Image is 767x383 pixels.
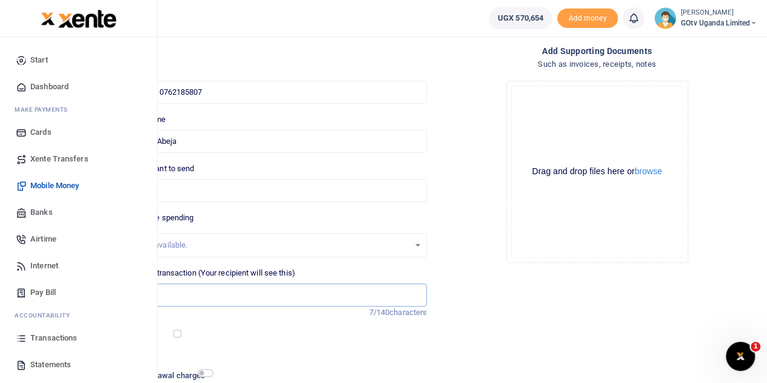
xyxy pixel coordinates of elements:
h4: Such as invoices, receipts, notes [437,58,757,71]
span: Mobile Money [30,180,79,192]
a: Statements [10,351,147,378]
a: Pay Bill [10,279,147,306]
a: Mobile Money [10,172,147,199]
li: M [10,100,147,119]
span: Internet [30,260,58,272]
span: Start [30,54,48,66]
button: browse [635,167,662,175]
span: Banks [30,206,53,219]
input: UGX [106,179,427,202]
span: Dashboard [30,81,69,93]
small: [PERSON_NAME] [681,8,757,18]
a: logo-small logo-large logo-large [41,13,117,22]
div: Drag and drop files here or [512,166,683,177]
span: 1 [751,342,760,351]
span: Add money [557,8,618,29]
h4: Add supporting Documents [437,44,757,58]
a: Cards [10,119,147,146]
li: Wallet ballance [484,7,557,29]
div: No options available. [115,239,409,251]
img: logo-small [41,12,55,26]
span: Pay Bill [30,286,56,299]
a: UGX 570,654 [489,7,552,29]
span: 7/140 [369,308,390,317]
a: Add money [557,13,618,22]
label: Memo for this transaction (Your recipient will see this) [106,267,295,279]
span: Xente Transfers [30,153,89,165]
span: GOtv Uganda Limited [681,18,757,29]
li: Ac [10,306,147,325]
li: Toup your wallet [557,8,618,29]
span: Transactions [30,332,77,344]
div: File Uploader [506,81,688,263]
a: profile-user [PERSON_NAME] GOtv Uganda Limited [654,7,757,29]
a: Xente Transfers [10,146,147,172]
span: Airtime [30,233,56,245]
a: Banks [10,199,147,226]
a: Transactions [10,325,147,351]
input: Loading name... [106,130,427,153]
span: countability [24,311,70,320]
a: Dashboard [10,73,147,100]
a: Start [10,47,147,73]
img: logo-large [58,10,117,28]
span: UGX 570,654 [498,12,543,24]
span: ake Payments [21,105,68,114]
a: Airtime [10,226,147,253]
span: Cards [30,126,52,138]
iframe: Intercom live chat [726,342,755,371]
input: Enter extra information [106,283,427,307]
span: Statements [30,359,71,371]
a: Internet [10,253,147,279]
input: Enter phone number [106,81,427,104]
img: profile-user [654,7,676,29]
span: characters [389,308,427,317]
